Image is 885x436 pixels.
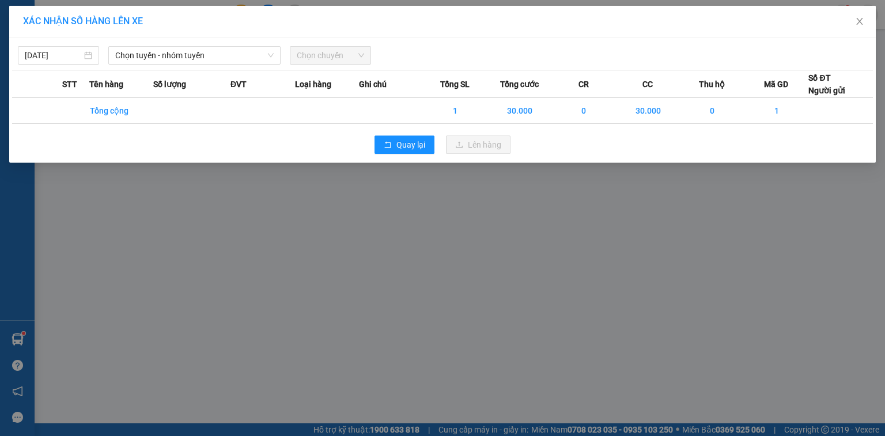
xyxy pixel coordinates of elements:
td: 1 [744,98,808,124]
button: Close [844,6,876,38]
span: Ghi chú [359,78,387,91]
span: Tên hàng [89,78,123,91]
span: CR [578,78,589,91]
span: XÁC NHẬN SỐ HÀNG LÊN XE [23,16,143,27]
td: 30.000 [616,98,680,124]
span: Chọn tuyến - nhóm tuyến [115,47,274,64]
div: Số ĐT Người gửi [808,72,845,97]
span: Số lượng [153,78,186,91]
span: Chọn chuyến [297,47,364,64]
span: Loại hàng [295,78,331,91]
button: rollbackQuay lại [375,136,434,154]
span: Tổng cước [500,78,539,91]
span: Quay lại [396,138,425,151]
span: Thu hộ [699,78,725,91]
b: Biên nhận gởi hàng hóa [74,17,111,111]
span: close [855,17,864,26]
button: uploadLên hàng [446,136,510,154]
b: An Anh Limousine [14,74,63,129]
span: ĐVT [230,78,247,91]
span: rollback [384,141,392,150]
td: Tổng cộng [89,98,153,124]
span: CC [642,78,653,91]
td: 30.000 [487,98,551,124]
td: 0 [551,98,615,124]
td: 0 [680,98,744,124]
span: Tổng SL [440,78,470,91]
input: 11/09/2025 [25,49,82,62]
span: Mã GD [764,78,788,91]
span: STT [62,78,77,91]
td: 1 [423,98,487,124]
span: down [267,52,274,59]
